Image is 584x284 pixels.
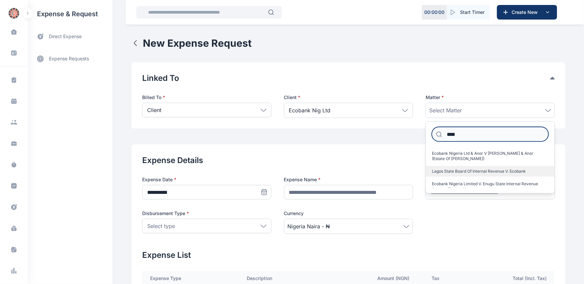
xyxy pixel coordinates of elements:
[142,155,555,166] div: Expense Details
[432,181,543,192] span: Ecobank Nigeria Limited V. Enugu State Internal Revenue Service (Ecobank)
[142,73,550,84] button: Linked To
[28,51,112,67] a: expense requests
[288,222,330,230] span: Nigeria Naira - ₦
[284,210,304,217] span: Currency
[432,169,526,174] span: Lagos State Board Of Internal Revenue V. Ecobank
[460,9,485,16] span: Start Timer
[147,222,175,230] p: Select type
[142,250,555,260] h2: Expense List
[142,210,271,217] label: Disbursement Type
[497,5,557,20] button: Create New
[142,176,271,183] label: Expense Date
[284,176,413,183] label: Expense Name
[143,37,252,49] h1: New Expense Request
[289,106,331,114] span: Ecobank Nig Ltd
[426,94,444,101] span: Matter
[142,73,555,84] div: Linked To
[142,155,550,166] button: Expense Details
[284,94,413,101] p: Client
[432,151,543,161] span: Ecobank Nigeria Ltd & Anor V [PERSON_NAME] & Anor (Estate Of [PERSON_NAME])
[147,106,161,114] p: Client
[28,45,112,67] div: expense requests
[429,106,462,114] span: Select Matter
[49,33,82,40] span: direct expense
[447,5,490,20] button: Start Timer
[28,28,112,45] a: direct expense
[142,94,271,101] label: Billed To
[424,9,445,16] p: 00 : 00 : 00
[509,9,544,16] span: Create New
